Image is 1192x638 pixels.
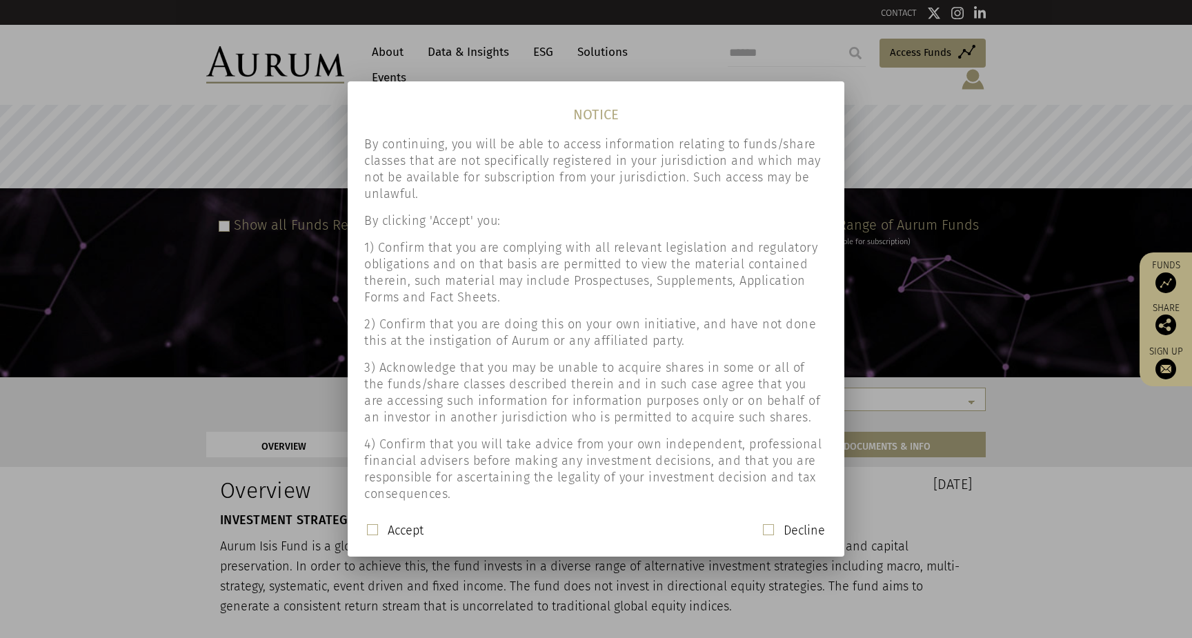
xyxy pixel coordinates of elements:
label: Decline [784,522,825,539]
label: Accept [388,522,424,539]
img: Access Funds [1155,272,1176,293]
p: 4) Confirm that you will take advice from your own independent, professional financial advisers b... [364,436,828,502]
p: 3) Acknowledge that you may be unable to acquire shares in some or all of the funds/share classes... [364,359,828,426]
p: By clicking 'Accept' you: [364,212,828,229]
p: By continuing, you will be able to access information relating to funds/share classes that are no... [364,136,828,202]
p: 2) Confirm that you are doing this on your own initiative, and have not done this at the instigat... [364,316,828,349]
div: Share [1146,303,1185,335]
p: 1) Confirm that you are complying with all relevant legislation and regulatory obligations and on... [364,239,828,306]
img: Sign up to our newsletter [1155,359,1176,379]
a: Funds [1146,259,1185,293]
h1: NOTICE [348,92,844,126]
img: Share this post [1155,315,1176,335]
a: Sign up [1146,346,1185,379]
